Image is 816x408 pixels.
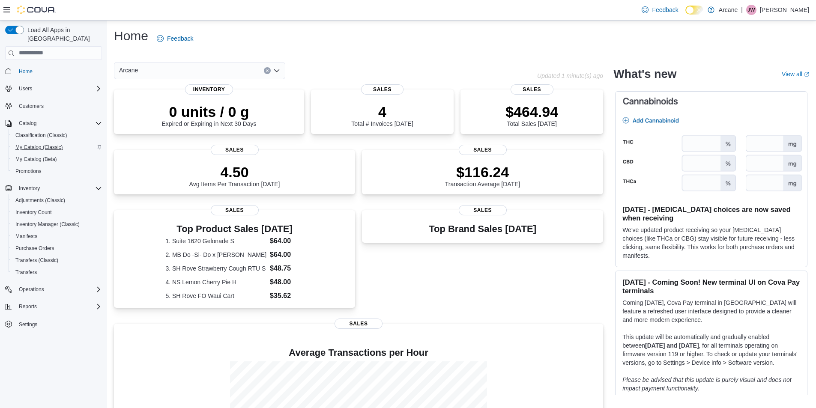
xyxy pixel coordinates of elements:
[12,231,102,241] span: Manifests
[622,376,792,392] em: Please be advised that this update is purely visual and does not impact payment functionality.
[165,224,303,234] h3: Top Product Sales [DATE]
[189,164,280,181] p: 4.50
[121,348,596,358] h4: Average Transactions per Hour
[119,65,138,75] span: Arcane
[15,132,67,139] span: Classification (Classic)
[622,333,800,367] p: This update will be automatically and gradually enabled between , for all terminals operating on ...
[19,286,44,293] span: Operations
[2,318,105,330] button: Settings
[270,250,304,260] dd: $64.00
[9,206,105,218] button: Inventory Count
[273,67,280,74] button: Open list of options
[747,5,755,15] span: JW
[189,164,280,188] div: Avg Items Per Transaction [DATE]
[15,209,52,216] span: Inventory Count
[12,219,102,229] span: Inventory Manager (Classic)
[12,243,58,253] a: Purchase Orders
[12,255,102,265] span: Transfers (Classic)
[2,100,105,112] button: Customers
[652,6,678,14] span: Feedback
[9,153,105,165] button: My Catalog (Beta)
[2,182,105,194] button: Inventory
[19,185,40,192] span: Inventory
[505,103,558,127] div: Total Sales [DATE]
[12,195,69,205] a: Adjustments (Classic)
[335,319,383,329] span: Sales
[685,6,703,15] input: Dark Mode
[15,66,36,77] a: Home
[15,168,42,175] span: Promotions
[12,130,102,140] span: Classification (Classic)
[2,65,105,77] button: Home
[15,183,43,194] button: Inventory
[270,263,304,274] dd: $48.75
[5,62,102,353] nav: Complex example
[165,278,266,286] dt: 4. NS Lemon Cherry Pie H
[741,5,743,15] p: |
[361,84,404,95] span: Sales
[12,154,102,164] span: My Catalog (Beta)
[9,254,105,266] button: Transfers (Classic)
[459,205,507,215] span: Sales
[15,319,41,330] a: Settings
[165,264,266,273] dt: 3. SH Rove Strawberry Cough RTU S
[19,120,36,127] span: Catalog
[165,237,266,245] dt: 1. Suite 1620 Gelonade S
[19,303,37,310] span: Reports
[15,183,102,194] span: Inventory
[719,5,738,15] p: Arcane
[9,266,105,278] button: Transfers
[211,145,259,155] span: Sales
[622,278,800,295] h3: [DATE] - Coming Soon! New terminal UI on Cova Pay terminals
[167,34,193,43] span: Feedback
[15,83,36,94] button: Users
[17,6,56,14] img: Cova
[782,71,809,77] a: View allExternal link
[12,207,102,217] span: Inventory Count
[2,283,105,295] button: Operations
[12,231,41,241] a: Manifests
[12,207,55,217] a: Inventory Count
[15,301,102,312] span: Reports
[746,5,756,15] div: Jeffrey Willis
[638,1,681,18] a: Feedback
[12,267,102,277] span: Transfers
[622,226,800,260] p: We've updated product receiving so your [MEDICAL_DATA] choices (like THCa or CBG) stay visible fo...
[162,103,257,120] p: 0 units / 0 g
[15,83,102,94] span: Users
[19,68,33,75] span: Home
[12,255,62,265] a: Transfers (Classic)
[15,118,102,128] span: Catalog
[2,117,105,129] button: Catalog
[15,245,54,252] span: Purchase Orders
[15,156,57,163] span: My Catalog (Beta)
[351,103,413,127] div: Total # Invoices [DATE]
[12,142,102,152] span: My Catalog (Classic)
[9,165,105,177] button: Promotions
[211,205,259,215] span: Sales
[185,84,233,95] span: Inventory
[12,130,71,140] a: Classification (Classic)
[9,242,105,254] button: Purchase Orders
[9,194,105,206] button: Adjustments (Classic)
[613,67,676,81] h2: What's new
[9,129,105,141] button: Classification (Classic)
[15,221,80,228] span: Inventory Manager (Classic)
[804,72,809,77] svg: External link
[15,118,40,128] button: Catalog
[15,284,48,295] button: Operations
[15,301,40,312] button: Reports
[12,219,83,229] a: Inventory Manager (Classic)
[114,27,148,45] h1: Home
[12,243,102,253] span: Purchase Orders
[165,292,266,300] dt: 5. SH Rove FO Waui Cart
[12,142,66,152] a: My Catalog (Classic)
[9,141,105,153] button: My Catalog (Classic)
[15,257,58,264] span: Transfers (Classic)
[645,342,699,349] strong: [DATE] and [DATE]
[12,166,45,176] a: Promotions
[511,84,553,95] span: Sales
[12,154,60,164] a: My Catalog (Beta)
[19,321,37,328] span: Settings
